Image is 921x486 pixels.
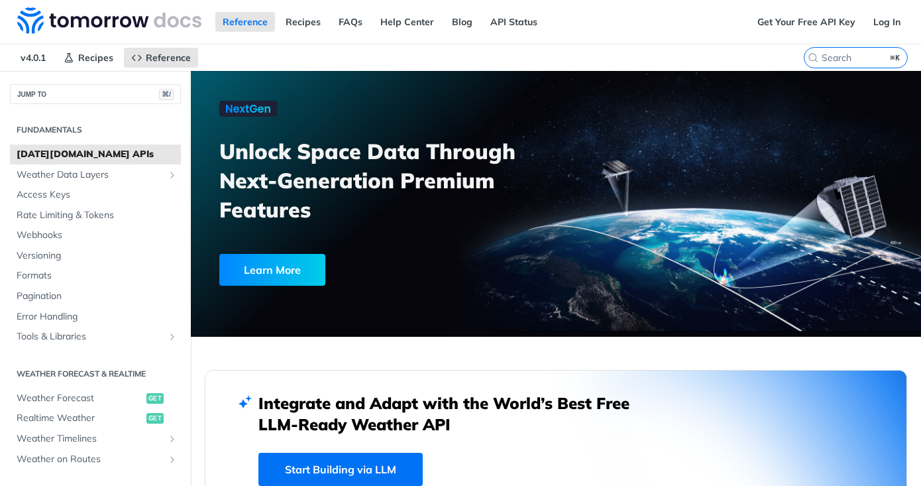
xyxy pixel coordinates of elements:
[445,12,480,32] a: Blog
[10,145,181,164] a: [DATE][DOMAIN_NAME] APIs
[219,101,278,117] img: NextGen
[258,393,649,435] h2: Integrate and Adapt with the World’s Best Free LLM-Ready Weather API
[17,168,164,182] span: Weather Data Layers
[10,206,181,225] a: Rate Limiting & Tokens
[159,89,174,100] span: ⌘/
[10,286,181,306] a: Pagination
[56,48,121,68] a: Recipes
[866,12,908,32] a: Log In
[10,266,181,286] a: Formats
[887,51,904,64] kbd: ⌘K
[258,453,423,486] a: Start Building via LLM
[10,124,181,136] h2: Fundamentals
[331,12,370,32] a: FAQs
[167,332,178,342] button: Show subpages for Tools & Libraries
[219,254,325,286] div: Learn More
[10,450,181,469] a: Weather on RoutesShow subpages for Weather on Routes
[17,249,178,263] span: Versioning
[146,413,164,424] span: get
[483,12,545,32] a: API Status
[167,434,178,444] button: Show subpages for Weather Timelines
[17,148,178,161] span: [DATE][DOMAIN_NAME] APIs
[10,408,181,428] a: Realtime Weatherget
[17,7,201,34] img: Tomorrow.io Weather API Docs
[750,12,863,32] a: Get Your Free API Key
[17,269,178,282] span: Formats
[17,412,143,425] span: Realtime Weather
[10,389,181,408] a: Weather Forecastget
[373,12,441,32] a: Help Center
[10,368,181,380] h2: Weather Forecast & realtime
[146,52,191,64] span: Reference
[17,209,178,222] span: Rate Limiting & Tokens
[219,137,570,224] h3: Unlock Space Data Through Next-Generation Premium Features
[17,188,178,202] span: Access Keys
[10,165,181,185] a: Weather Data LayersShow subpages for Weather Data Layers
[167,170,178,180] button: Show subpages for Weather Data Layers
[13,48,53,68] span: v4.0.1
[17,330,164,343] span: Tools & Libraries
[17,290,178,303] span: Pagination
[219,254,500,286] a: Learn More
[124,48,198,68] a: Reference
[215,12,275,32] a: Reference
[78,52,113,64] span: Recipes
[10,327,181,347] a: Tools & LibrariesShow subpages for Tools & Libraries
[278,12,328,32] a: Recipes
[10,185,181,205] a: Access Keys
[17,229,178,242] span: Webhooks
[808,52,818,63] svg: Search
[17,453,164,466] span: Weather on Routes
[10,246,181,266] a: Versioning
[10,225,181,245] a: Webhooks
[17,392,143,405] span: Weather Forecast
[167,454,178,465] button: Show subpages for Weather on Routes
[17,310,178,324] span: Error Handling
[10,307,181,327] a: Error Handling
[17,432,164,446] span: Weather Timelines
[146,393,164,404] span: get
[10,429,181,449] a: Weather TimelinesShow subpages for Weather Timelines
[10,84,181,104] button: JUMP TO⌘/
